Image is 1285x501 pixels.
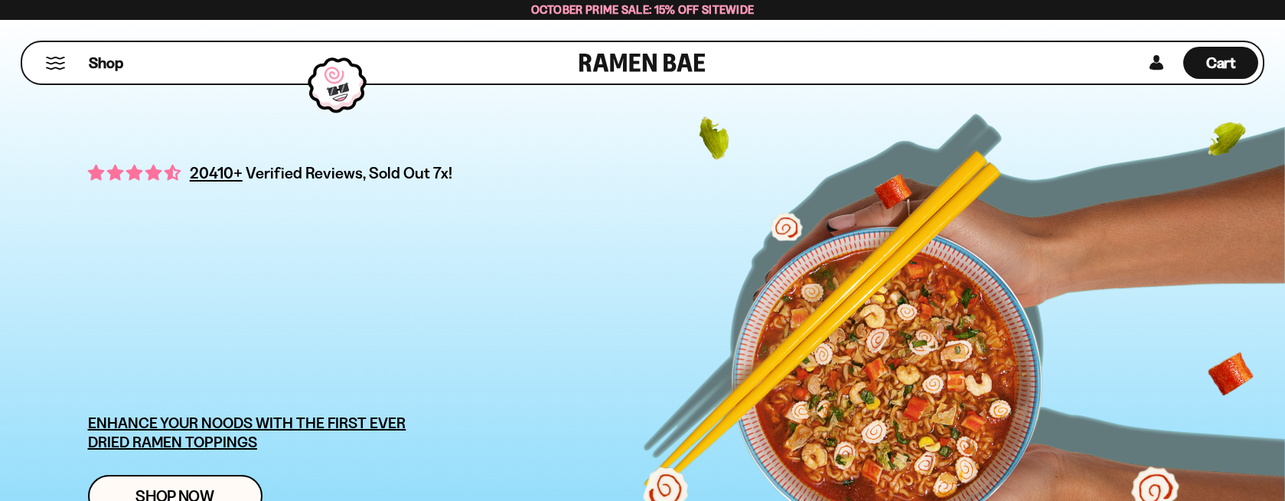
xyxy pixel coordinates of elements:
a: Shop [89,47,123,79]
button: Mobile Menu Trigger [45,57,66,70]
span: Cart [1206,54,1236,72]
span: Verified Reviews, Sold Out 7x! [246,163,453,182]
span: October Prime Sale: 15% off Sitewide [531,2,755,17]
div: Cart [1183,42,1258,83]
span: Shop [89,53,123,74]
span: 20410+ [190,161,243,185]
